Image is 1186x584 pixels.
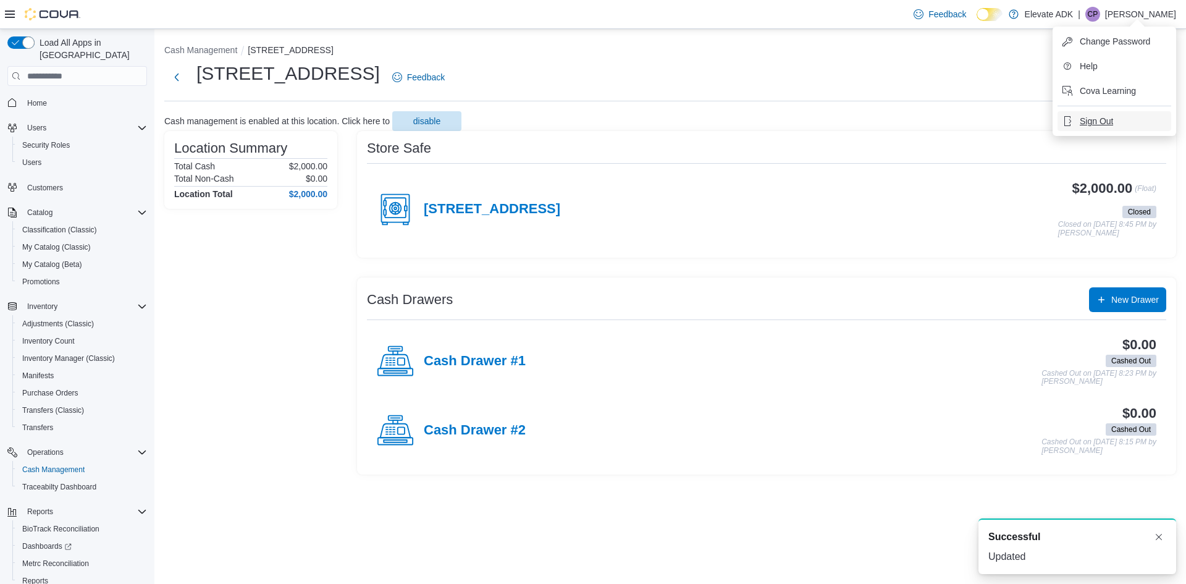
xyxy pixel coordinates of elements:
button: Next [164,65,189,90]
span: BioTrack Reconciliation [17,522,147,536]
span: Operations [22,445,147,460]
button: Sign Out [1058,111,1171,131]
span: Closed [1128,206,1151,218]
a: Dashboards [12,538,152,555]
h3: Store Safe [367,141,431,156]
a: Feedback [387,65,450,90]
button: Reports [22,504,58,519]
h3: $0.00 [1122,337,1156,352]
span: Cash Management [17,462,147,477]
button: Manifests [12,367,152,384]
span: Purchase Orders [17,386,147,400]
span: Cashed Out [1106,355,1156,367]
span: Dashboards [22,541,72,551]
h4: [STREET_ADDRESS] [424,201,560,218]
span: Reports [22,504,147,519]
button: Traceabilty Dashboard [12,478,152,496]
span: Inventory Manager (Classic) [22,353,115,363]
span: My Catalog (Beta) [22,260,82,269]
a: Promotions [17,274,65,289]
span: CP [1088,7,1098,22]
div: Notification [988,530,1166,544]
span: Cashed Out [1111,424,1151,435]
button: Change Password [1058,32,1171,51]
h4: Location Total [174,189,233,199]
button: Catalog [22,205,57,220]
span: My Catalog (Classic) [22,242,91,252]
a: My Catalog (Classic) [17,240,96,255]
a: Security Roles [17,138,75,153]
span: Catalog [22,205,147,220]
span: Dark Mode [977,21,977,22]
span: Dashboards [17,539,147,554]
span: Metrc Reconciliation [17,556,147,571]
span: Operations [27,447,64,457]
span: Transfers (Classic) [22,405,84,415]
span: Promotions [17,274,147,289]
button: Adjustments (Classic) [12,315,152,332]
span: Manifests [22,371,54,381]
p: (Float) [1135,181,1156,203]
span: Users [27,123,46,133]
span: Cashed Out [1106,423,1156,436]
a: Customers [22,180,68,195]
span: Closed [1122,206,1156,218]
a: Cash Management [17,462,90,477]
button: Users [12,154,152,171]
a: Dashboards [17,539,77,554]
span: Manifests [17,368,147,383]
span: Purchase Orders [22,388,78,398]
span: Cashed Out [1111,355,1151,366]
button: Transfers [12,419,152,436]
h6: Total Cash [174,161,215,171]
h3: $0.00 [1122,406,1156,421]
button: Cova Learning [1058,81,1171,101]
span: Home [27,98,47,108]
span: Users [22,121,147,135]
p: Cash management is enabled at this location. Click here to [164,116,390,126]
h4: Cash Drawer #2 [424,423,526,439]
span: Promotions [22,277,60,287]
a: Inventory Count [17,334,80,349]
p: $2,000.00 [289,161,327,171]
button: Catalog [2,204,152,221]
div: Chase Pippin [1085,7,1100,22]
p: Cashed Out on [DATE] 8:23 PM by [PERSON_NAME] [1041,370,1156,386]
button: Promotions [12,273,152,290]
span: Help [1080,60,1098,72]
button: Users [2,119,152,137]
button: disable [392,111,461,131]
button: Reports [2,503,152,520]
span: Traceabilty Dashboard [17,480,147,494]
h1: [STREET_ADDRESS] [196,61,380,86]
input: Dark Mode [977,8,1003,21]
span: Traceabilty Dashboard [22,482,96,492]
span: Inventory Count [17,334,147,349]
nav: An example of EuiBreadcrumbs [164,44,1176,59]
span: Security Roles [22,140,70,150]
button: BioTrack Reconciliation [12,520,152,538]
span: Sign Out [1080,115,1113,127]
span: My Catalog (Beta) [17,257,147,272]
button: Inventory Count [12,332,152,350]
span: Adjustments (Classic) [22,319,94,329]
button: Security Roles [12,137,152,154]
span: Customers [27,183,63,193]
button: Inventory [2,298,152,315]
span: My Catalog (Classic) [17,240,147,255]
button: Inventory Manager (Classic) [12,350,152,367]
button: [STREET_ADDRESS] [248,45,333,55]
a: Home [22,96,52,111]
a: Transfers (Classic) [17,403,89,418]
span: Feedback [928,8,966,20]
span: Cova Learning [1080,85,1136,97]
button: Help [1058,56,1171,76]
a: Adjustments (Classic) [17,316,99,331]
h6: Total Non-Cash [174,174,234,184]
span: Security Roles [17,138,147,153]
button: New Drawer [1089,287,1166,312]
span: Catalog [27,208,53,218]
span: Customers [22,180,147,195]
p: Elevate ADK [1025,7,1074,22]
span: Cash Management [22,465,85,475]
